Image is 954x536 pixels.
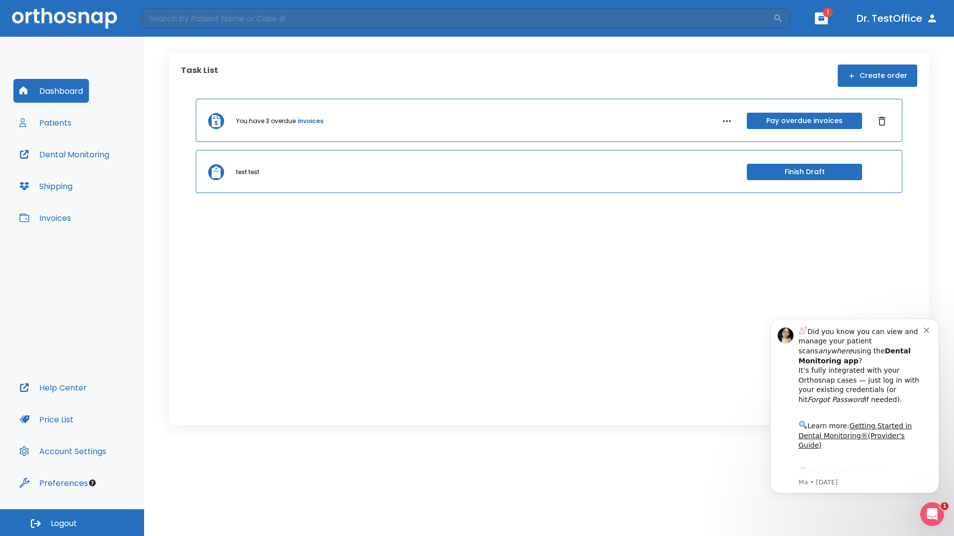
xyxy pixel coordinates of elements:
[13,376,93,400] button: Help Center
[13,79,89,103] button: Dashboard
[298,117,323,126] a: invoices
[236,117,296,126] p: You have 3 overdue
[941,502,949,510] span: 1
[13,439,112,463] button: Account Settings
[12,8,117,28] img: Orthosnap
[51,518,77,529] span: Logout
[142,8,773,28] input: Search by Patient Name or Case #
[13,407,79,431] button: Price List
[13,471,94,495] button: Preferences
[13,111,78,134] button: Patients
[920,502,944,526] iframe: Intercom live chat
[853,9,942,27] button: Dr. TestOffice
[13,206,77,230] button: Invoices
[181,65,218,87] p: Task List
[838,65,917,87] button: Create order
[168,15,176,23] button: Dismiss notification
[823,7,833,17] span: 1
[13,142,115,166] button: Dental Monitoring
[874,113,890,129] button: Dismiss
[43,168,168,177] p: Message from Ma, sent 8w ago
[43,156,168,206] div: Download the app: | ​ Let us know if you need help getting started!
[88,478,97,487] div: Tooltip anchor
[13,174,79,198] button: Shipping
[43,158,132,176] a: App Store
[747,113,862,129] button: Pay overdue invoices
[236,168,259,177] p: test test
[755,310,954,499] iframe: Intercom notifications message
[747,164,862,180] button: Finish Draft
